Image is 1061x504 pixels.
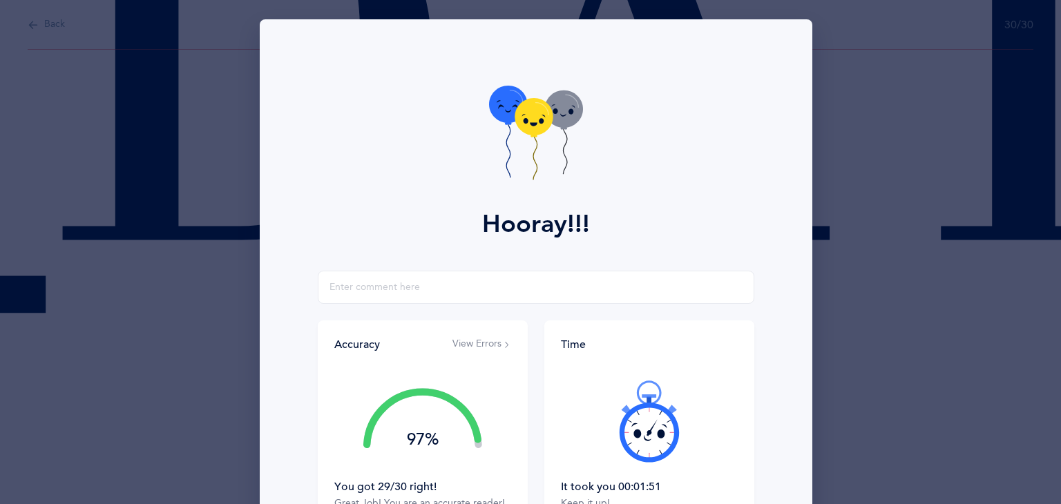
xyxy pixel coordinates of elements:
[452,338,511,351] button: View Errors
[561,479,738,494] div: It took you 00:01:51
[318,271,754,304] input: Enter comment here
[334,337,380,352] div: Accuracy
[482,206,590,243] div: Hooray!!!
[334,479,511,494] div: You got 29/30 right!
[561,337,738,352] div: Time
[363,432,482,448] div: 97%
